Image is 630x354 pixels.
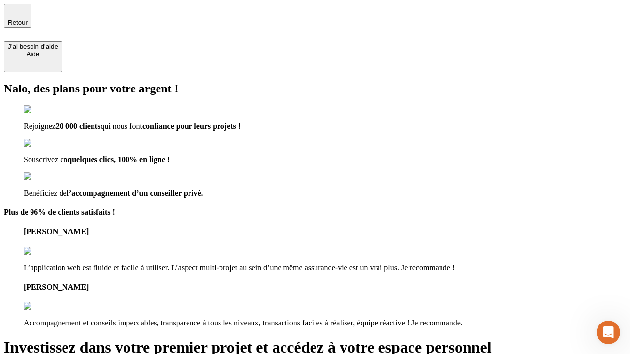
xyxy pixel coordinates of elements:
img: reviews stars [24,302,72,311]
h4: [PERSON_NAME] [24,227,626,236]
p: L’application web est fluide et facile à utiliser. L’aspect multi-projet au sein d’une même assur... [24,264,626,272]
p: Accompagnement et conseils impeccables, transparence à tous les niveaux, transactions faciles à r... [24,319,626,327]
span: l’accompagnement d’un conseiller privé. [67,189,203,197]
span: Souscrivez en [24,155,67,164]
button: J’ai besoin d'aideAide [4,41,62,72]
img: checkmark [24,139,66,147]
div: Aide [8,50,58,58]
img: reviews stars [24,247,72,256]
span: quelques clics, 100% en ligne ! [67,155,170,164]
button: Retour [4,4,31,28]
h4: [PERSON_NAME] [24,283,626,292]
span: 20 000 clients [56,122,101,130]
h4: Plus de 96% de clients satisfaits ! [4,208,626,217]
span: qui nous font [100,122,142,130]
img: checkmark [24,172,66,181]
img: checkmark [24,105,66,114]
div: J’ai besoin d'aide [8,43,58,50]
span: Bénéficiez de [24,189,67,197]
span: confiance pour leurs projets ! [142,122,241,130]
iframe: Intercom live chat [597,321,620,344]
span: Retour [8,19,28,26]
span: Rejoignez [24,122,56,130]
h2: Nalo, des plans pour votre argent ! [4,82,626,95]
